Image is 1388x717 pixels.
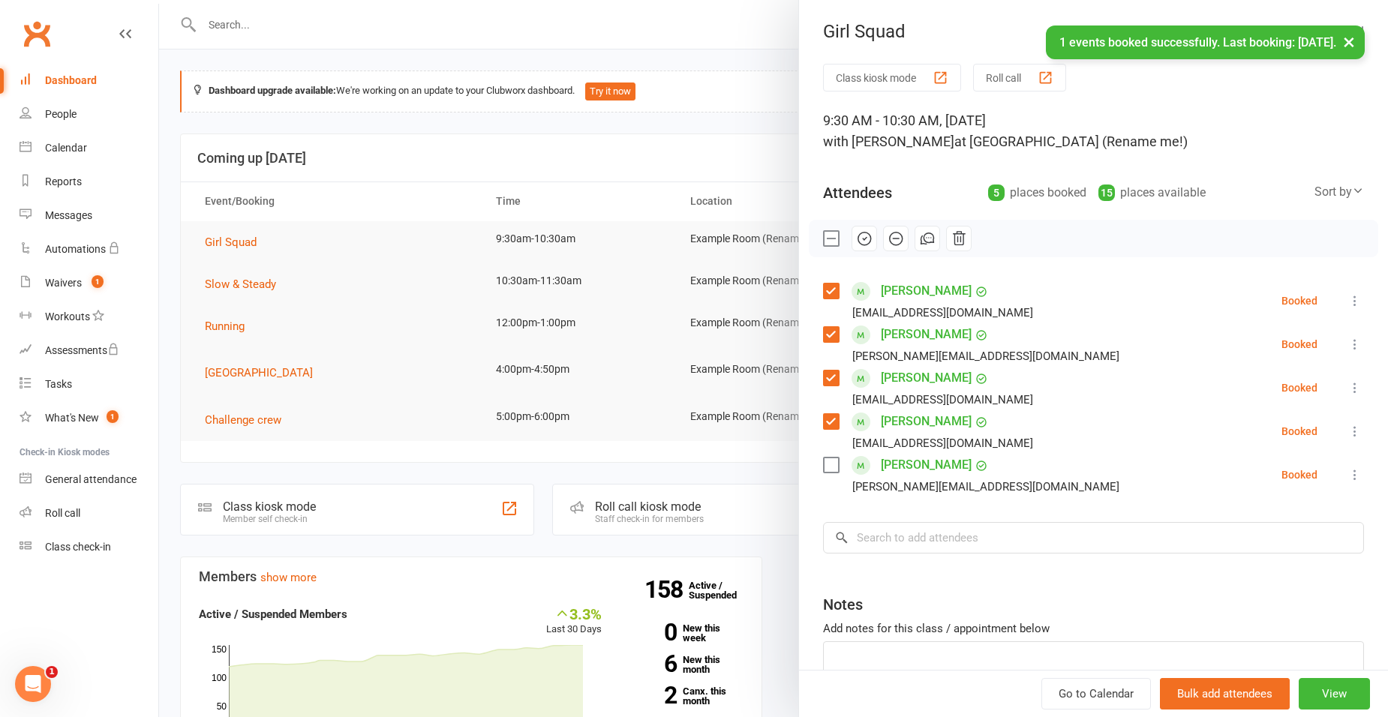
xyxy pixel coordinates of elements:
[45,243,106,255] div: Automations
[881,366,972,390] a: [PERSON_NAME]
[20,165,158,199] a: Reports
[954,133,1188,149] span: at [GEOGRAPHIC_DATA] (Rename me!)
[20,97,158,131] a: People
[20,232,158,266] a: Automations
[1281,469,1317,480] div: Booked
[881,453,972,477] a: [PERSON_NAME]
[1335,25,1362,58] button: ×
[881,322,972,346] a: [PERSON_NAME]
[852,303,1033,322] div: [EMAIL_ADDRESS][DOMAIN_NAME]
[799,21,1388,42] div: Girl Squad
[852,346,1119,366] div: [PERSON_NAME][EMAIL_ADDRESS][DOMAIN_NAME]
[20,131,158,165] a: Calendar
[92,275,104,288] span: 1
[823,522,1364,553] input: Search to add attendees
[45,473,137,485] div: General attendance
[45,277,82,289] div: Waivers
[20,530,158,564] a: Class kiosk mode
[1098,184,1115,201] div: 15
[45,108,77,120] div: People
[1098,182,1206,203] div: places available
[45,412,99,424] div: What's New
[881,279,972,303] a: [PERSON_NAME]
[45,175,82,187] div: Reports
[20,300,158,334] a: Workouts
[45,142,87,154] div: Calendar
[18,15,56,52] a: Clubworx
[45,541,111,553] div: Class check-in
[823,64,961,91] button: Class kiosk mode
[20,463,158,496] a: General attendance kiosk mode
[823,619,1364,637] div: Add notes for this class / appointment below
[45,310,90,322] div: Workouts
[1160,678,1290,709] button: Bulk add attendees
[852,390,1033,409] div: [EMAIL_ADDRESS][DOMAIN_NAME]
[823,182,892,203] div: Attendees
[20,199,158,232] a: Messages
[20,266,158,300] a: Waivers 1
[45,209,92,221] div: Messages
[20,334,158,367] a: Assessments
[15,666,51,702] iframe: Intercom live chat
[45,74,97,86] div: Dashboard
[852,433,1033,453] div: [EMAIL_ADDRESS][DOMAIN_NAME]
[1041,678,1151,709] a: Go to Calendar
[20,367,158,401] a: Tasks
[46,666,58,678] span: 1
[107,410,119,423] span: 1
[20,64,158,97] a: Dashboard
[1299,678,1370,709] button: View
[45,344,119,356] div: Assessments
[20,496,158,530] a: Roll call
[1046,25,1365,59] div: 1 events booked successfully. Last booking: [DATE].
[45,507,80,519] div: Roll call
[1281,382,1317,393] div: Booked
[973,64,1066,91] button: Roll call
[1281,426,1317,436] div: Booked
[1281,339,1317,349] div: Booked
[20,401,158,435] a: What's New1
[823,594,863,615] div: Notes
[1281,295,1317,306] div: Booked
[988,184,1005,201] div: 5
[881,409,972,433] a: [PERSON_NAME]
[823,133,954,149] span: with [PERSON_NAME]
[1314,182,1364,202] div: Sort by
[852,477,1119,496] div: [PERSON_NAME][EMAIL_ADDRESS][DOMAIN_NAME]
[823,110,1364,152] div: 9:30 AM - 10:30 AM, [DATE]
[45,378,72,390] div: Tasks
[988,182,1086,203] div: places booked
